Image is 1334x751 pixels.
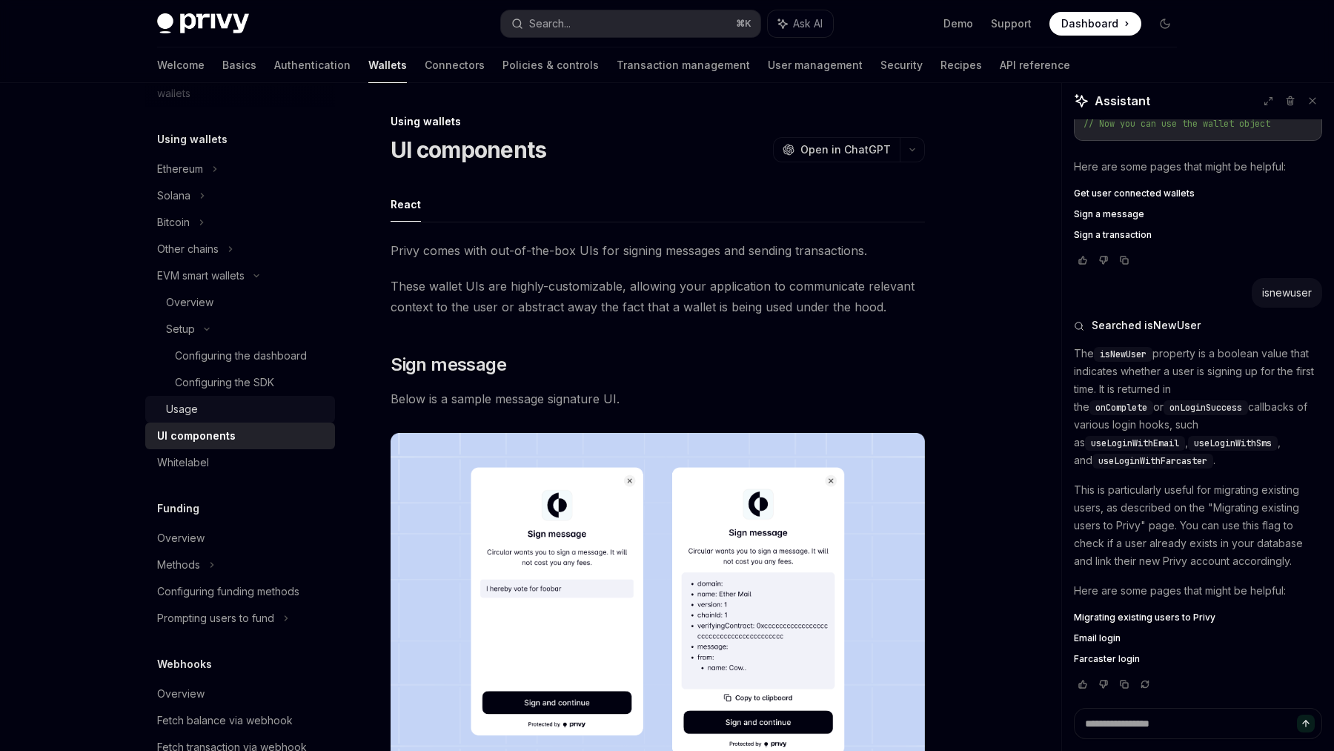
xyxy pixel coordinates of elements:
[145,681,335,707] a: Overview
[1095,402,1147,414] span: onComplete
[157,609,274,627] div: Prompting users to fund
[157,529,205,547] div: Overview
[145,396,335,423] a: Usage
[157,160,203,178] div: Ethereum
[166,400,198,418] div: Usage
[1153,12,1177,36] button: Toggle dark mode
[943,16,973,31] a: Demo
[145,343,335,369] a: Configuring the dashboard
[157,187,190,205] div: Solana
[145,289,335,316] a: Overview
[175,374,274,391] div: Configuring the SDK
[157,130,228,148] h5: Using wallets
[157,13,249,34] img: dark logo
[1092,318,1201,333] span: Searched isNewUser
[425,47,485,83] a: Connectors
[1095,92,1150,110] span: Assistant
[222,47,256,83] a: Basics
[1194,437,1272,449] span: useLoginWithSms
[1074,653,1140,665] span: Farcaster login
[1074,208,1322,220] a: Sign a message
[145,449,335,476] a: Whitelabel
[773,137,900,162] button: Open in ChatGPT
[391,353,506,377] span: Sign message
[1262,285,1312,300] div: isnewuser
[800,142,891,157] span: Open in ChatGPT
[391,136,546,163] h1: UI components
[1074,229,1322,241] a: Sign a transaction
[1297,715,1315,732] button: Send message
[166,320,195,338] div: Setup
[145,423,335,449] a: UI components
[1074,158,1322,176] p: Here are some pages that might be helpful:
[368,47,407,83] a: Wallets
[166,294,213,311] div: Overview
[1074,481,1322,570] p: This is particularly useful for migrating existing users, as described on the "Migrating existing...
[501,10,760,37] button: Search...⌘K
[274,47,351,83] a: Authentication
[1091,437,1179,449] span: useLoginWithEmail
[157,655,212,673] h5: Webhooks
[157,454,209,472] div: Whitelabel
[1074,345,1322,469] p: The property is a boolean value that indicates whether a user is signing up for the first time. I...
[793,16,823,31] span: Ask AI
[1074,632,1322,644] a: Email login
[391,187,421,222] button: React
[1061,16,1118,31] span: Dashboard
[157,267,245,285] div: EVM smart wallets
[157,500,199,517] h5: Funding
[1074,612,1215,623] span: Migrating existing users to Privy
[157,712,293,730] div: Fetch balance via webhook
[617,47,750,83] a: Transaction management
[157,583,299,601] div: Configuring funding methods
[1098,455,1207,467] span: useLoginWithFarcaster
[391,114,925,129] div: Using wallets
[1084,118,1270,130] span: // Now you can use the wallet object
[1100,348,1146,360] span: isNewUser
[991,16,1032,31] a: Support
[502,47,599,83] a: Policies & controls
[145,525,335,552] a: Overview
[768,47,863,83] a: User management
[1074,653,1322,665] a: Farcaster login
[1074,318,1322,333] button: Searched isNewUser
[1074,229,1152,241] span: Sign a transaction
[145,578,335,605] a: Configuring funding methods
[768,10,833,37] button: Ask AI
[391,388,925,409] span: Below is a sample message signature UI.
[391,240,925,261] span: Privy comes with out-of-the-box UIs for signing messages and sending transactions.
[880,47,923,83] a: Security
[1169,402,1242,414] span: onLoginSuccess
[145,369,335,396] a: Configuring the SDK
[157,685,205,703] div: Overview
[157,214,190,231] div: Bitcoin
[157,47,205,83] a: Welcome
[157,427,236,445] div: UI components
[175,347,307,365] div: Configuring the dashboard
[1074,612,1322,623] a: Migrating existing users to Privy
[391,276,925,317] span: These wallet UIs are highly-customizable, allowing your application to communicate relevant conte...
[940,47,982,83] a: Recipes
[1074,582,1322,600] p: Here are some pages that might be helpful:
[1000,47,1070,83] a: API reference
[157,556,200,574] div: Methods
[157,240,219,258] div: Other chains
[736,18,751,30] span: ⌘ K
[1074,208,1144,220] span: Sign a message
[1074,188,1195,199] span: Get user connected wallets
[1074,188,1322,199] a: Get user connected wallets
[1074,632,1121,644] span: Email login
[1049,12,1141,36] a: Dashboard
[145,707,335,734] a: Fetch balance via webhook
[529,15,571,33] div: Search...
